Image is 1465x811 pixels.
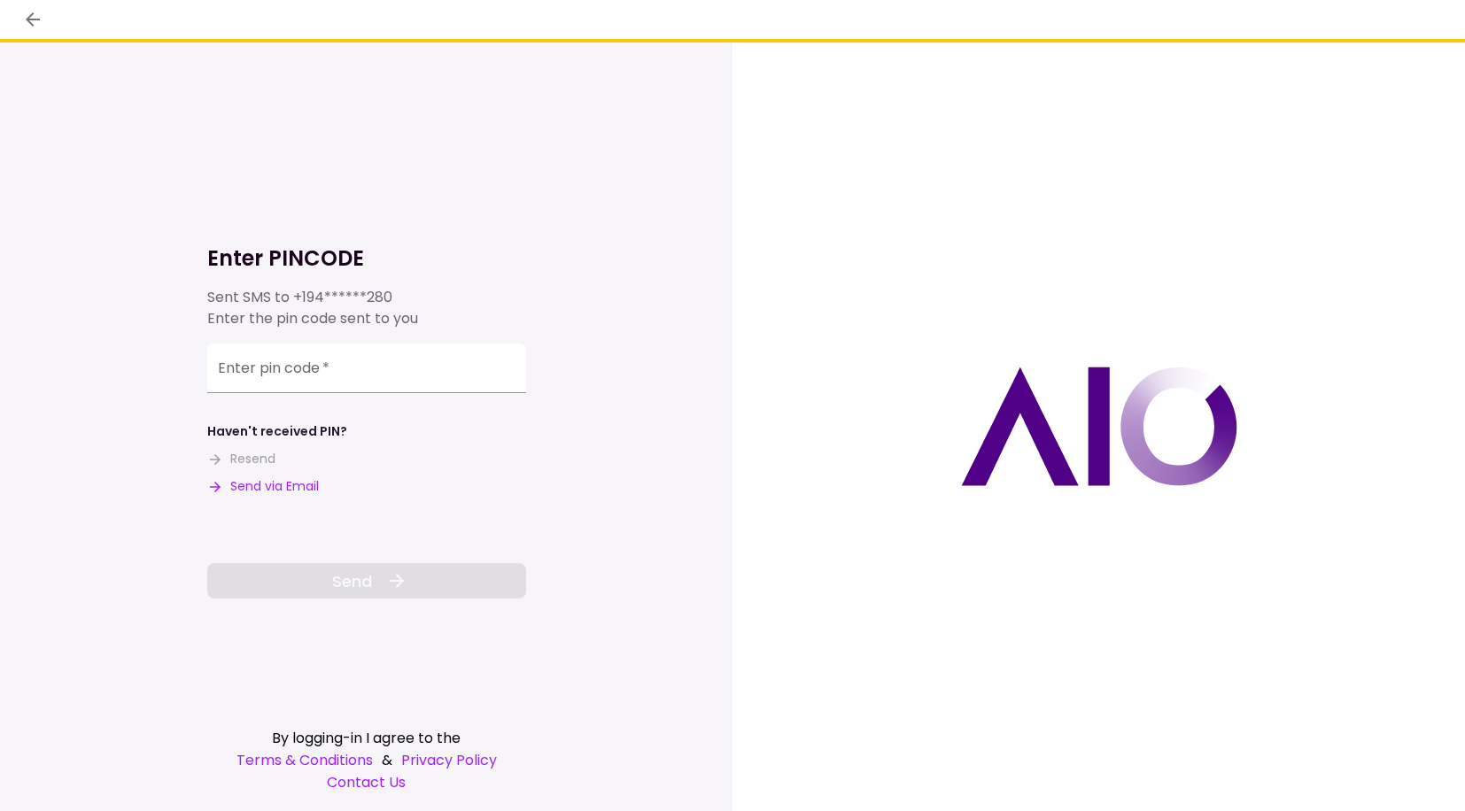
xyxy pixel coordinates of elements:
[207,450,275,468] button: Resend
[18,4,48,35] button: back
[207,244,526,273] h1: Enter PINCODE
[961,367,1237,486] img: AIO logo
[207,422,347,441] div: Haven't received PIN?
[207,727,526,749] div: By logging-in I agree to the
[236,749,373,771] a: Terms & Conditions
[207,749,526,771] div: &
[401,749,497,771] a: Privacy Policy
[207,771,526,793] a: Contact Us
[332,569,372,593] span: Send
[207,287,526,329] div: Sent SMS to Enter the pin code sent to you
[207,563,526,599] button: Send
[207,477,319,496] button: Send via Email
